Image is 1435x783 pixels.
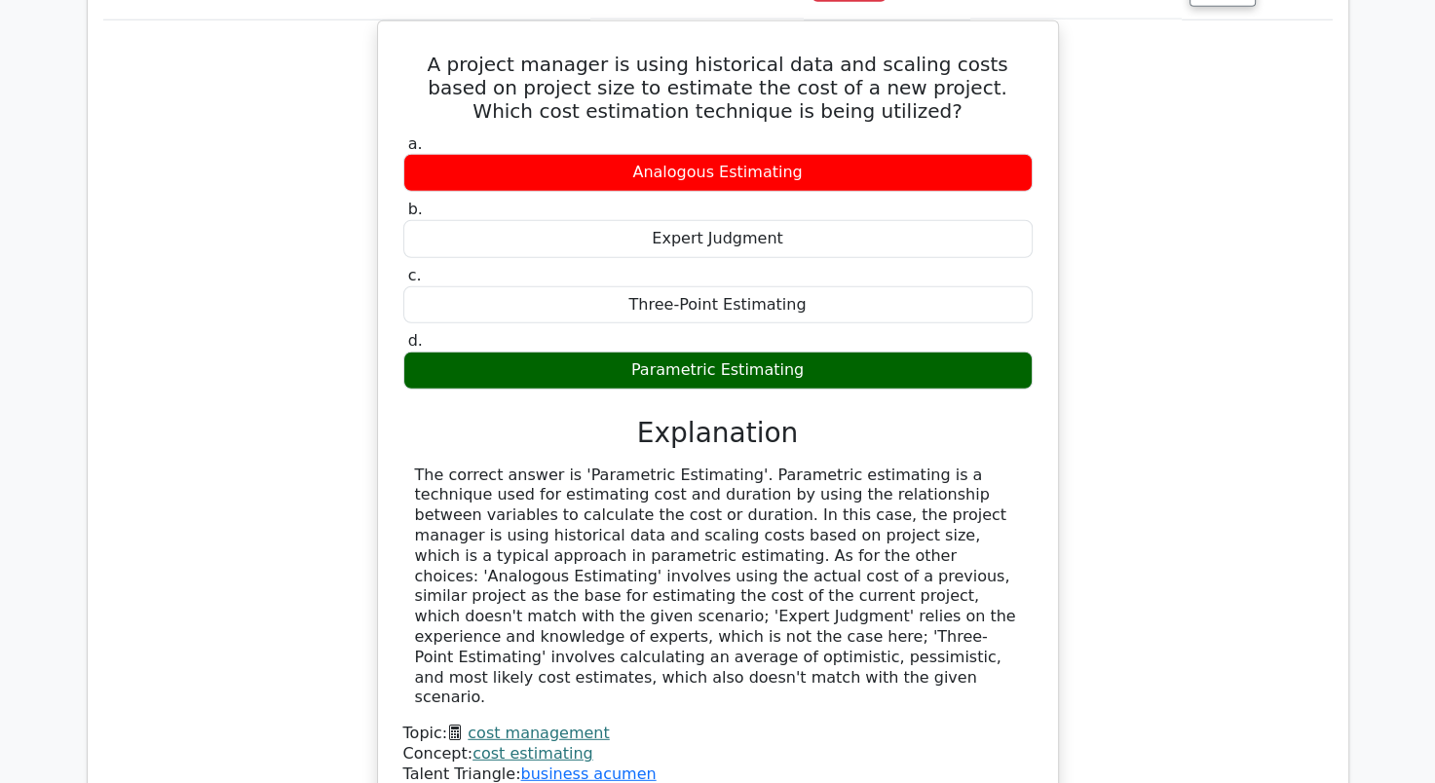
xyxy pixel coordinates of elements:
div: Parametric Estimating [403,352,1033,390]
div: Three-Point Estimating [403,286,1033,324]
span: d. [408,331,423,350]
a: business acumen [520,764,656,783]
span: b. [408,200,423,218]
a: cost estimating [472,744,593,763]
span: c. [408,266,422,284]
span: a. [408,134,423,153]
h3: Explanation [415,417,1021,450]
a: cost management [468,724,609,742]
h5: A project manager is using historical data and scaling costs based on project size to estimate th... [401,53,1035,123]
div: Analogous Estimating [403,154,1033,192]
div: Topic: [403,724,1033,744]
div: Concept: [403,744,1033,764]
div: The correct answer is 'Parametric Estimating'. Parametric estimating is a technique used for esti... [415,466,1021,709]
div: Expert Judgment [403,220,1033,258]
